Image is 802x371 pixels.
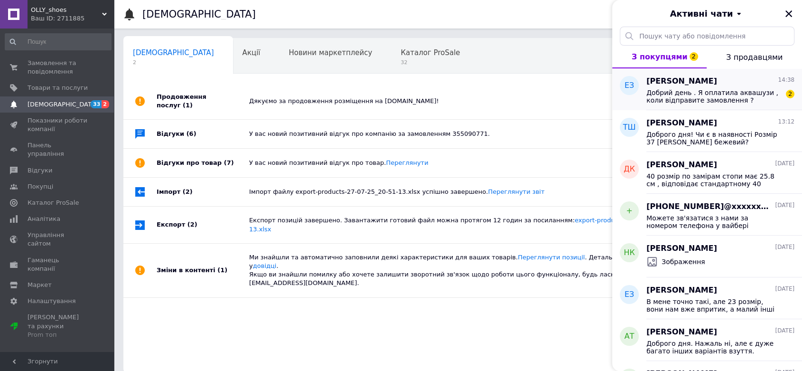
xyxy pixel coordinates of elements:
span: ТШ [623,122,636,133]
span: [PERSON_NAME] [646,327,717,338]
div: Ми знайшли та автоматично заповнили деякі характеристики для ваших товарів. . Детальніше про функ... [249,253,688,288]
span: Зображення [662,257,705,266]
button: НК[PERSON_NAME][DATE]Зображення [612,236,802,277]
span: [PHONE_NUMBER]@xxxxxx$.com [646,201,773,212]
span: Доброго дня. Нажаль ні, але є дуже багато інших варіантів взуття. Напишіть свої заміри і ми підбе... [646,340,781,355]
button: АТ[PERSON_NAME][DATE]Доброго дня. Нажаль ні, але є дуже багато інших варіантів взуття. Напишіть с... [612,319,802,361]
div: Prom топ [28,331,88,339]
span: [DEMOGRAPHIC_DATA] [133,48,214,57]
span: Товари та послуги [28,84,88,92]
span: 2 [786,90,794,98]
span: Аналітика [28,215,60,223]
div: Відгуки про товар [157,149,249,177]
span: [DATE] [775,201,794,209]
span: [PERSON_NAME] [646,285,717,296]
span: З покупцями [632,52,688,61]
span: (1) [183,102,193,109]
span: 2 [133,59,214,66]
button: ТШ[PERSON_NAME]13:12Доброго дня! Чи є в наявності Розмір 37 [PERSON_NAME] бежевий? [612,110,802,152]
div: У вас новий позитивний відгук про товар. [249,159,688,167]
button: Активні чати [639,8,775,20]
span: 2 [690,52,698,61]
a: export-products-27-07-25_20-51-13.xlsx [249,217,677,232]
a: довідці [253,262,277,269]
span: Відгуки [28,166,52,175]
span: [PERSON_NAME] та рахунки [28,313,88,339]
span: OLLY_shoes [31,6,102,14]
span: В мене точно такі, але 23 розмір, вони нам вже впритик, а малий інші не хоче вдягати [646,298,781,313]
span: 13:12 [778,118,794,126]
div: Експорт [157,207,249,243]
span: Новини маркетплейсу [289,48,372,57]
span: [DATE] [775,160,794,168]
span: Управління сайтом [28,231,88,248]
span: [PERSON_NAME] [646,118,717,129]
span: НК [624,247,634,258]
input: Пошук [5,33,112,50]
span: АТ [625,331,634,342]
span: Панель управління [28,141,88,158]
span: [PERSON_NAME] [646,76,717,87]
div: Відгуки [157,120,249,148]
span: 32 [401,59,460,66]
span: [DATE] [775,327,794,335]
span: Покупці [28,182,53,191]
button: +[PHONE_NUMBER]@xxxxxx$.com[DATE]Можете зв'язатися з нами за номером телефона у вайбері 066658481... [612,194,802,236]
span: ЕЗ [625,289,634,300]
div: Продовження послуг [157,83,249,119]
span: (2) [187,221,197,228]
span: + [626,206,632,217]
div: Ваш ID: 2711885 [31,14,114,23]
span: Каталог ProSale [401,48,460,57]
span: [PERSON_NAME] [646,243,717,254]
div: Імпорт файлу export-products-27-07-25_20-51-13.xlsx успішно завершено. [249,188,688,196]
span: 2 [102,100,109,108]
span: [DEMOGRAPHIC_DATA] [28,100,98,109]
div: Експорт позицій завершено. Завантажити готовий файл можна протягом 12 годин за посиланням: [249,216,688,233]
span: Замовлення та повідомлення [28,59,88,76]
span: 33 [91,100,102,108]
button: З продавцями [707,46,802,68]
a: Переглянути звіт [488,188,544,195]
span: (1) [217,266,227,274]
span: Показники роботи компанії [28,116,88,133]
span: 40 розмір по замірам стопи має 25.8 см , відповідає стандартному 40 розміру [646,172,781,188]
div: Дякуємо за продовження розміщення на [DOMAIN_NAME]! [249,97,688,105]
button: ЕЗ[PERSON_NAME]14:38Добрий день . Я оплатила аквашузи , коли відправите замовлення ?2 [612,68,802,110]
a: Переглянути [386,159,428,166]
span: ДК [624,164,635,175]
span: Каталог ProSale [28,199,79,207]
a: Переглянути позиції [518,254,585,261]
span: Налаштування [28,297,76,305]
span: Доброго дня! Чи є в наявності Розмір 37 [PERSON_NAME] бежевий? [646,131,781,146]
span: Гаманець компанії [28,256,88,273]
button: ЕЗ[PERSON_NAME][DATE]В мене точно такі, але 23 розмір, вони нам вже впритик, а малий інші не хоче... [612,277,802,319]
span: (2) [183,188,193,195]
button: З покупцями2 [612,46,707,68]
button: Закрити [783,8,794,19]
span: [DATE] [775,243,794,251]
input: Пошук чату або повідомлення [620,27,794,46]
span: Добрий день . Я оплатила аквашузи , коли відправите замовлення ? [646,89,781,104]
span: 14:38 [778,76,794,84]
span: Активні чати [670,8,733,20]
h1: [DEMOGRAPHIC_DATA] [142,9,256,20]
span: (7) [224,159,234,166]
span: Маркет [28,281,52,289]
div: Імпорт [157,178,249,206]
span: (6) [187,130,196,137]
span: Можете зв'язатися з нами за номером телефона у вайбері 0666584812 та написати Вашу адресу для дос... [646,214,781,229]
span: ЕЗ [625,80,634,91]
div: Зміни в контенті [157,244,249,297]
button: ДК[PERSON_NAME][DATE]40 розмір по замірам стопи має 25.8 см , відповідає стандартному 40 розміру [612,152,802,194]
div: У вас новий позитивний відгук про компанію за замовленням 355090771. [249,130,688,138]
span: [DATE] [775,285,794,293]
span: Акції [242,48,261,57]
span: [PERSON_NAME] [646,160,717,171]
span: З продавцями [726,53,783,62]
